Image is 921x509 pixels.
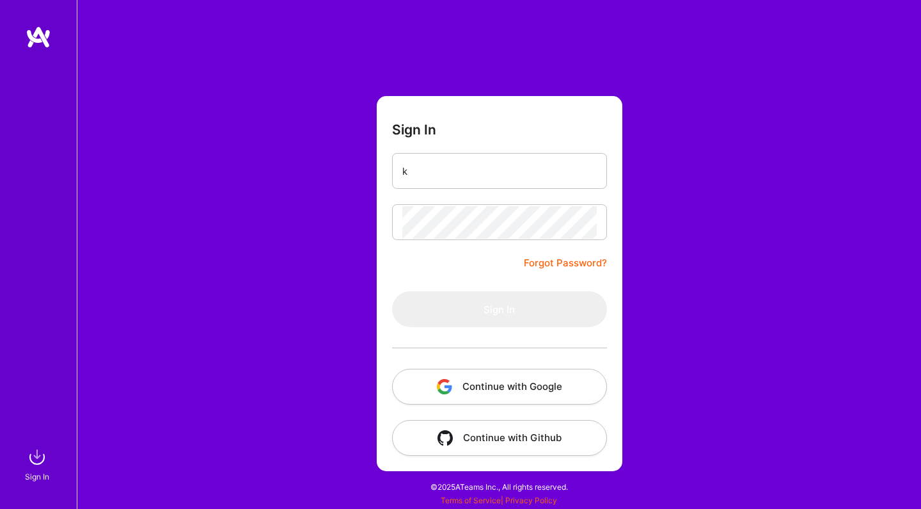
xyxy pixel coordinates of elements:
[437,430,453,446] img: icon
[27,444,50,483] a: sign inSign In
[402,155,597,188] input: Email...
[26,26,51,49] img: logo
[392,420,607,456] button: Continue with Github
[77,471,921,503] div: © 2025 ATeams Inc., All rights reserved.
[392,369,607,405] button: Continue with Google
[441,496,557,505] span: |
[25,470,49,483] div: Sign In
[441,496,501,505] a: Terms of Service
[392,122,436,138] h3: Sign In
[392,291,607,327] button: Sign In
[505,496,557,505] a: Privacy Policy
[524,255,607,271] a: Forgot Password?
[24,444,50,470] img: sign in
[437,379,452,394] img: icon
